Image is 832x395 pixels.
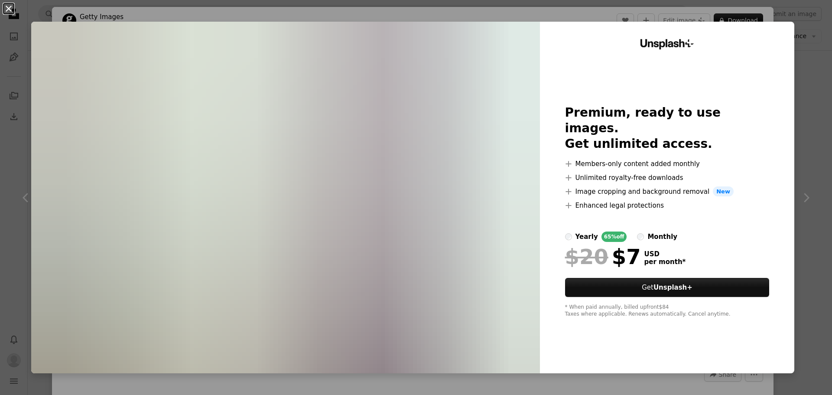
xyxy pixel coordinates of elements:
div: 65% off [601,232,627,242]
input: yearly65%off [565,233,572,240]
div: * When paid annually, billed upfront $84 Taxes where applicable. Renews automatically. Cancel any... [565,304,770,318]
li: Unlimited royalty-free downloads [565,173,770,183]
span: New [713,186,734,197]
span: per month * [644,258,686,266]
span: USD [644,250,686,258]
div: yearly [575,232,598,242]
div: $7 [565,245,641,268]
div: monthly [647,232,677,242]
li: Enhanced legal protections [565,200,770,211]
h2: Premium, ready to use images. Get unlimited access. [565,105,770,152]
span: $20 [565,245,608,268]
li: Members-only content added monthly [565,159,770,169]
input: monthly [637,233,644,240]
strong: Unsplash+ [653,284,692,291]
a: GetUnsplash+ [565,278,770,297]
li: Image cropping and background removal [565,186,770,197]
